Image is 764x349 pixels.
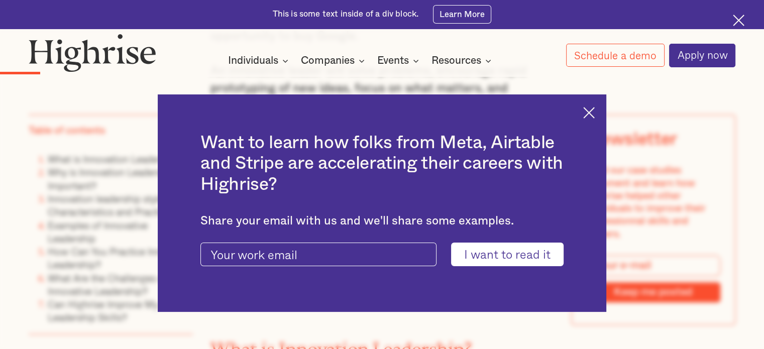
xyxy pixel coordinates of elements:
[431,55,494,67] div: Resources
[200,243,436,267] input: Your work email
[29,34,156,72] img: Highrise logo
[228,55,278,67] div: Individuals
[377,55,422,67] div: Events
[431,55,481,67] div: Resources
[377,55,409,67] div: Events
[451,243,564,267] input: I want to read it
[433,5,492,23] a: Learn More
[669,44,735,67] a: Apply now
[301,55,355,67] div: Companies
[583,107,595,119] img: Cross icon
[733,15,744,26] img: Cross icon
[228,55,291,67] div: Individuals
[200,214,563,228] div: Share your email with us and we'll share some examples.
[200,243,563,267] form: current-ascender-blog-article-modal-form
[301,55,368,67] div: Companies
[566,44,665,67] a: Schedule a demo
[200,133,563,195] h2: Want to learn how folks from Meta, Airtable and Stripe are accelerating their careers with Highrise?
[273,9,419,20] div: This is some text inside of a div block.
